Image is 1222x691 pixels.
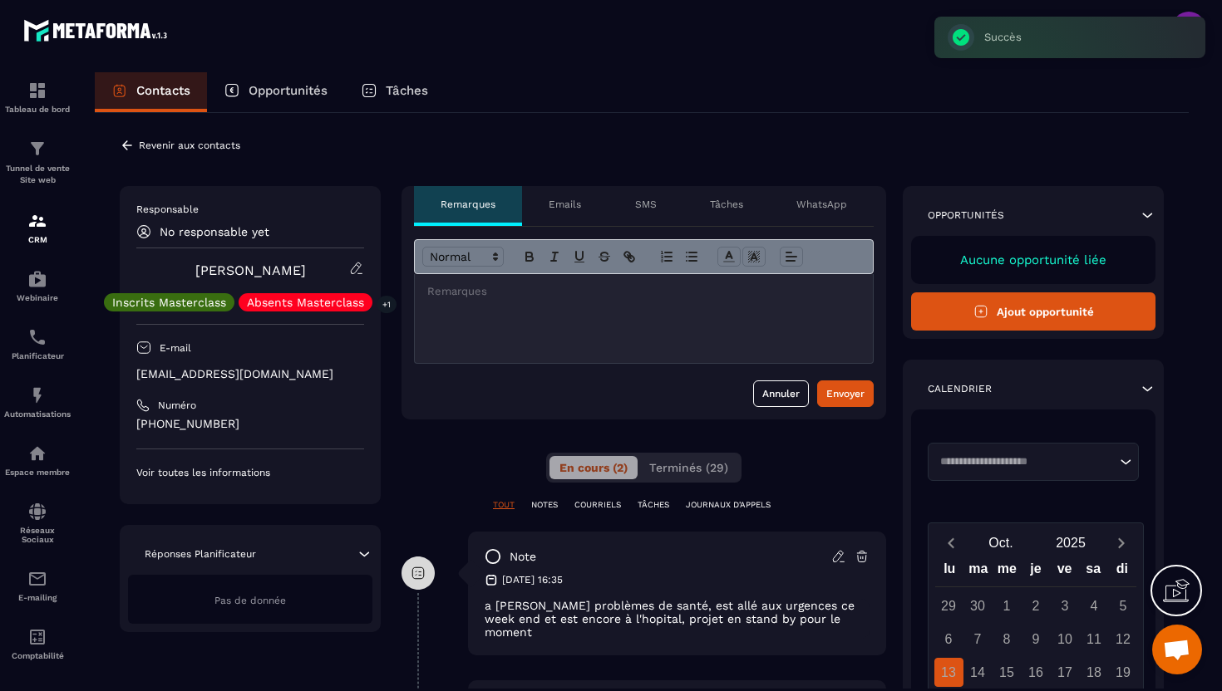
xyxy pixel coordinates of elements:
div: Search for option [928,443,1139,481]
a: automationsautomationsEspace membre [4,431,71,489]
div: 3 [1051,591,1080,620]
p: Aucune opportunité liée [928,252,1139,267]
button: Open years overlay [1036,528,1106,557]
div: 5 [1109,591,1138,620]
a: emailemailE-mailing [4,556,71,615]
div: 2 [1022,591,1051,620]
p: Opportunités [928,208,1004,222]
img: accountant [27,627,47,647]
p: CRM [4,235,71,244]
div: 6 [934,625,963,654]
div: sa [1079,557,1108,586]
p: Comptabilité [4,651,71,660]
div: Envoyer [826,385,865,402]
div: ve [1050,557,1079,586]
p: Tâches [710,198,743,211]
p: Numéro [158,399,196,412]
p: Webinaire [4,293,71,302]
button: En cours (2) [549,456,638,479]
img: formation [27,139,47,159]
img: scheduler [27,327,47,347]
p: Tableau de bord [4,105,71,114]
p: Inscrits Masterclass [112,296,226,308]
div: 19 [1109,658,1138,687]
div: me [993,557,1022,586]
div: 10 [1051,625,1080,654]
p: No responsable yet [160,225,269,238]
p: NOTES [531,499,558,511]
div: 1 [993,591,1022,620]
a: Contacts [95,72,207,112]
span: En cours (2) [559,461,628,474]
div: 4 [1080,591,1109,620]
p: Tâches [386,83,428,98]
p: COURRIELS [574,499,621,511]
div: ma [964,557,993,586]
div: di [1107,557,1136,586]
div: 9 [1022,625,1051,654]
a: formationformationTableau de bord [4,68,71,126]
div: 15 [993,658,1022,687]
a: formationformationTunnel de vente Site web [4,126,71,198]
p: Emails [549,198,581,211]
p: a [PERSON_NAME] problèmes de santé, est allé aux urgences ce week end et est encore à l'hopital, ... [485,599,870,639]
p: Voir toutes les informations [136,466,364,479]
p: Réseaux Sociaux [4,526,71,544]
p: Absents Masterclass [247,296,364,308]
span: Terminés (29) [649,461,728,474]
button: Envoyer [817,380,874,407]
span: Pas de donnée [214,595,286,606]
img: formation [27,211,47,231]
p: Opportunités [249,83,328,98]
img: automations [27,444,47,463]
div: 14 [963,658,993,687]
div: Ouvrir le chat [1152,625,1202,674]
button: Previous month [935,532,966,554]
p: Remarques [441,198,495,211]
button: Annuler [753,380,809,407]
input: Search for option [934,453,1116,470]
button: Ajout opportunité [911,292,1155,331]
div: 18 [1080,658,1109,687]
p: TOUT [493,499,515,511]
div: 12 [1109,625,1138,654]
a: automationsautomationsAutomatisations [4,373,71,431]
a: [PERSON_NAME] [195,262,306,278]
p: Tunnel de vente Site web [4,163,71,186]
img: social-network [27,502,47,522]
a: formationformationCRM [4,198,71,257]
div: 11 [1080,625,1109,654]
p: Contacts [136,83,190,98]
div: lu [935,557,964,586]
p: Responsable [136,203,364,216]
p: Revenir aux contacts [139,140,240,151]
button: Terminés (29) [639,456,738,479]
button: Open months overlay [966,528,1036,557]
p: [PHONE_NUMBER] [136,416,364,432]
p: note [510,549,536,565]
a: Opportunités [207,72,344,112]
p: E-mail [160,341,191,355]
img: logo [23,15,173,46]
p: Automatisations [4,409,71,419]
p: [DATE] 16:35 [502,573,563,586]
img: automations [27,269,47,289]
p: Planificateur [4,351,71,360]
img: email [27,569,47,589]
button: Next month [1106,532,1136,554]
a: schedulerschedulerPlanificateur [4,315,71,373]
div: 29 [934,591,963,620]
a: automationsautomationsWebinaire [4,257,71,315]
a: accountantaccountantComptabilité [4,615,71,673]
p: [EMAIL_ADDRESS][DOMAIN_NAME] [136,366,364,382]
div: 8 [993,625,1022,654]
p: Espace membre [4,468,71,477]
p: SMS [635,198,657,211]
div: 7 [963,625,993,654]
div: 30 [963,591,993,620]
p: WhatsApp [796,198,847,211]
img: automations [27,385,47,405]
p: E-mailing [4,593,71,602]
p: +1 [377,296,397,313]
div: 16 [1022,658,1051,687]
